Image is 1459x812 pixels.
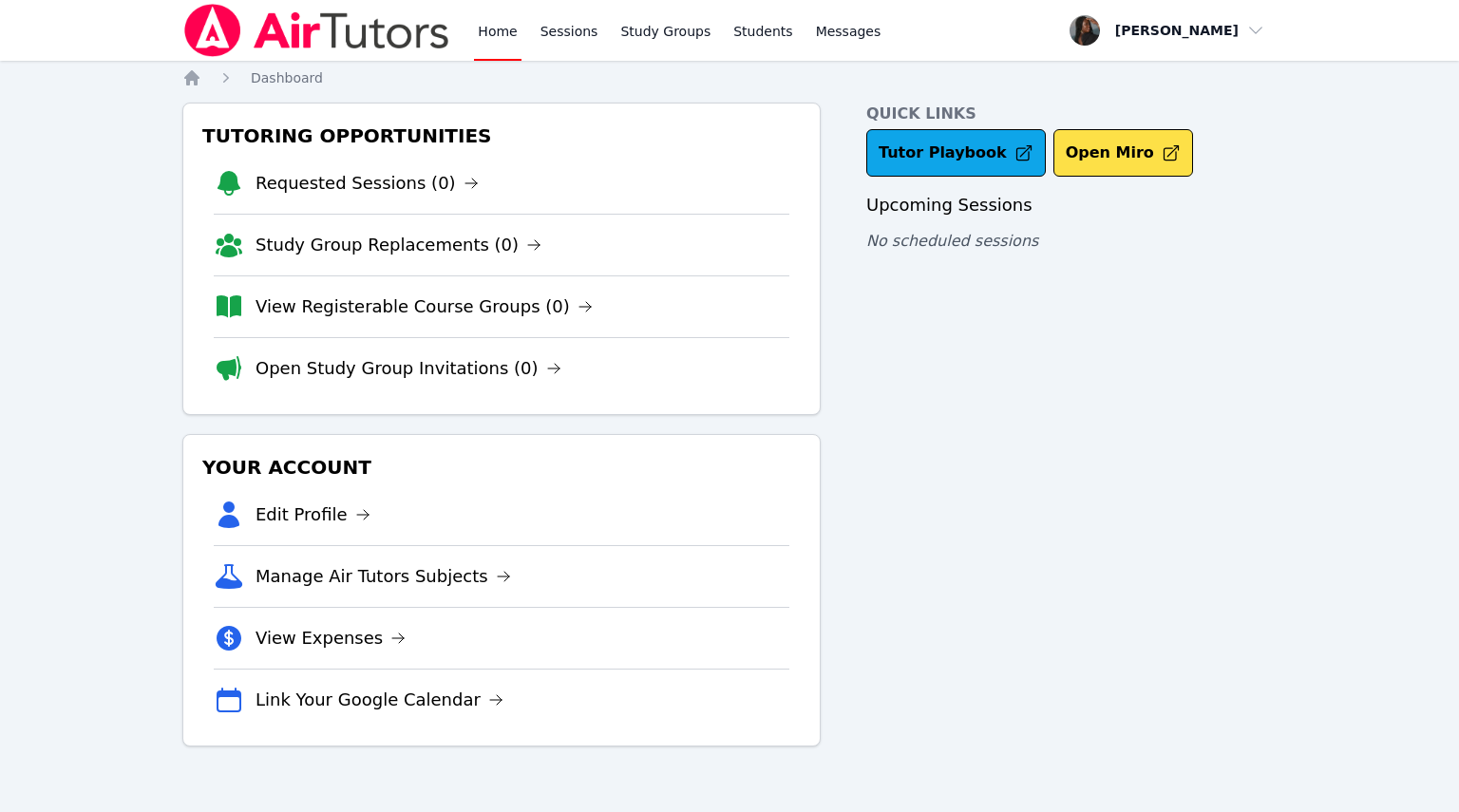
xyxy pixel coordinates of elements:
[199,119,805,153] h3: Tutoring Opportunities
[256,170,479,197] a: Requested Sessions (0)
[256,293,593,320] a: View Registerable Course Groups (0)
[256,563,511,590] a: Manage Air Tutors Subjects
[251,68,323,87] a: Dashboard
[256,625,406,651] a: View Expenses
[256,687,503,713] a: Link Your Google Calendar
[256,232,541,258] a: Study Group Replacements (0)
[256,355,561,382] a: Open Study Group Invitations (0)
[1053,129,1193,177] button: Open Miro
[256,501,370,528] a: Edit Profile
[816,22,881,41] span: Messages
[182,4,451,57] img: Air Tutors
[866,192,1277,218] h3: Upcoming Sessions
[866,232,1038,250] span: No scheduled sessions
[866,129,1046,177] a: Tutor Playbook
[182,68,1277,87] nav: Breadcrumb
[866,103,1277,125] h4: Quick Links
[199,450,805,484] h3: Your Account
[251,70,323,85] span: Dashboard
